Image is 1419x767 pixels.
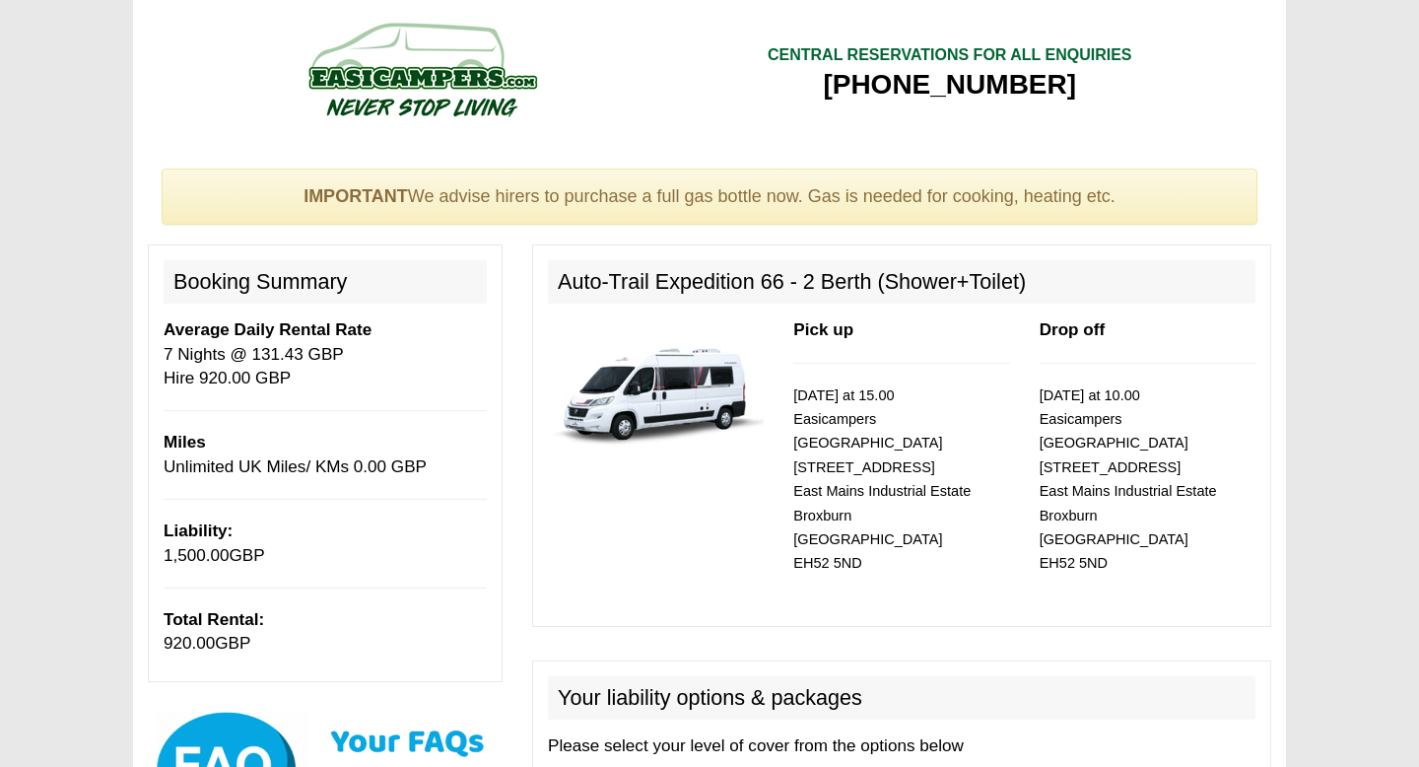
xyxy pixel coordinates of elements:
p: Please select your level of cover from the options below [548,734,1255,758]
p: Unlimited UK Miles/ KMs 0.00 GBP [164,431,487,479]
div: [PHONE_NUMBER] [768,67,1132,103]
img: 339.jpg [548,318,764,457]
h2: Your liability options & packages [548,676,1255,720]
p: 7 Nights @ 131.43 GBP Hire 920.00 GBP [164,318,487,390]
div: CENTRAL RESERVATIONS FOR ALL ENQUIRIES [768,44,1132,67]
div: We advise hirers to purchase a full gas bottle now. Gas is needed for cooking, heating etc. [162,169,1257,226]
img: campers-checkout-logo.png [235,15,609,123]
h2: Auto-Trail Expedition 66 - 2 Berth (Shower+Toilet) [548,260,1255,304]
h2: Booking Summary [164,260,487,304]
span: 1,500.00 [164,546,230,565]
small: [DATE] at 10.00 Easicampers [GEOGRAPHIC_DATA] [STREET_ADDRESS] East Mains Industrial Estate Broxb... [1040,387,1217,572]
b: Average Daily Rental Rate [164,320,372,339]
strong: IMPORTANT [304,186,408,206]
b: Liability: [164,522,233,540]
b: Miles [164,433,206,452]
small: [DATE] at 15.00 Easicampers [GEOGRAPHIC_DATA] [STREET_ADDRESS] East Mains Industrial Estate Broxb... [793,387,971,572]
b: Drop off [1040,320,1105,339]
p: GBP [164,608,487,657]
p: GBP [164,520,487,568]
b: Pick up [793,320,853,339]
span: 920.00 [164,634,215,653]
b: Total Rental: [164,610,264,629]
